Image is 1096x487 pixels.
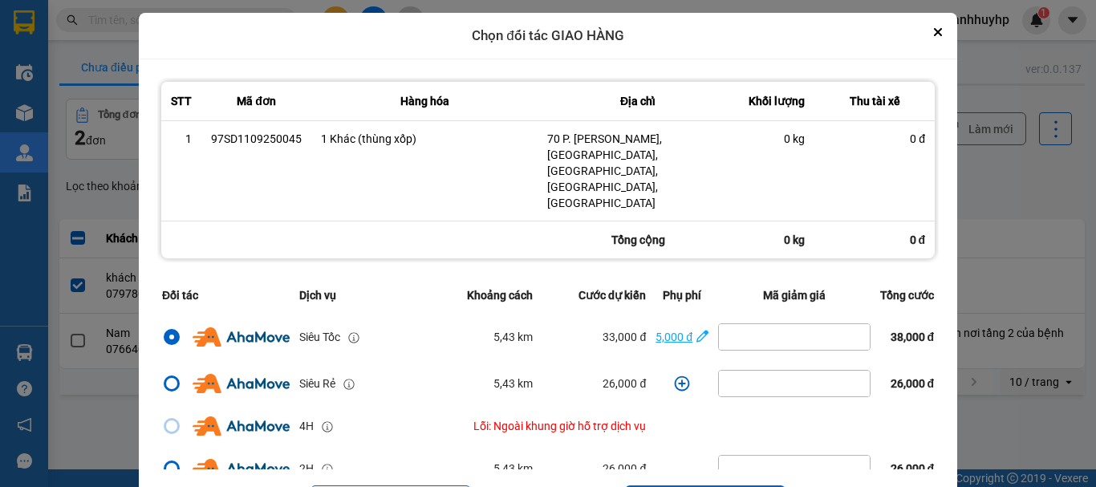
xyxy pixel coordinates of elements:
div: Siêu Tốc [299,328,340,346]
span: Chuyển phát nhanh: [GEOGRAPHIC_DATA] - [GEOGRAPHIC_DATA] [91,69,229,126]
img: Ahamove [193,374,290,393]
th: Đối tác [157,277,294,314]
th: Dịch vụ [294,277,426,314]
th: Phụ phí [651,277,713,314]
div: Khối lượng [748,91,805,111]
div: 5,000 đ [656,328,692,346]
div: 0 kg [748,131,805,147]
img: Ahamove [193,327,290,347]
div: Mã đơn [211,91,302,111]
div: 2H [299,460,314,477]
th: Mã giảm giá [713,277,875,314]
div: STT [171,91,192,111]
td: 5,43 km [426,360,538,407]
span: 26,000 đ [891,462,935,475]
div: 4H [299,417,314,435]
button: Close [928,22,948,42]
div: 0 đ [814,221,935,258]
img: logo [7,63,89,145]
th: Tổng cước [875,277,939,314]
div: 97SD1109250045 [211,131,302,147]
th: Cước dự kiến [538,277,651,314]
div: Tổng cộng [538,221,738,258]
div: 1 Khác (thùng xốp) [321,131,528,147]
img: Ahamove [193,459,290,478]
img: Ahamove [193,416,290,436]
td: 26,000 đ [538,360,651,407]
span: 38,000 đ [891,331,935,343]
td: 33,000 đ [538,314,651,360]
div: Chọn đối tác GIAO HÀNG [139,13,957,59]
div: Thu tài xế [824,91,925,111]
div: 0 đ [824,131,925,147]
div: Lỗi: Ngoài khung giờ hỗ trợ dịch vụ [431,417,646,435]
div: Địa chỉ [547,91,729,111]
div: 70 P. [PERSON_NAME], [GEOGRAPHIC_DATA], [GEOGRAPHIC_DATA], [GEOGRAPHIC_DATA], [GEOGRAPHIC_DATA] [547,131,729,211]
strong: CHUYỂN PHÁT NHANH VIP ANH HUY [99,13,220,65]
td: 5,43 km [426,314,538,360]
span: 26,000 đ [891,377,935,390]
th: Khoảng cách [426,277,538,314]
div: Hàng hóa [321,91,528,111]
div: 1 [171,131,192,147]
div: Siêu Rẻ [299,375,335,392]
div: 0 kg [738,221,814,258]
